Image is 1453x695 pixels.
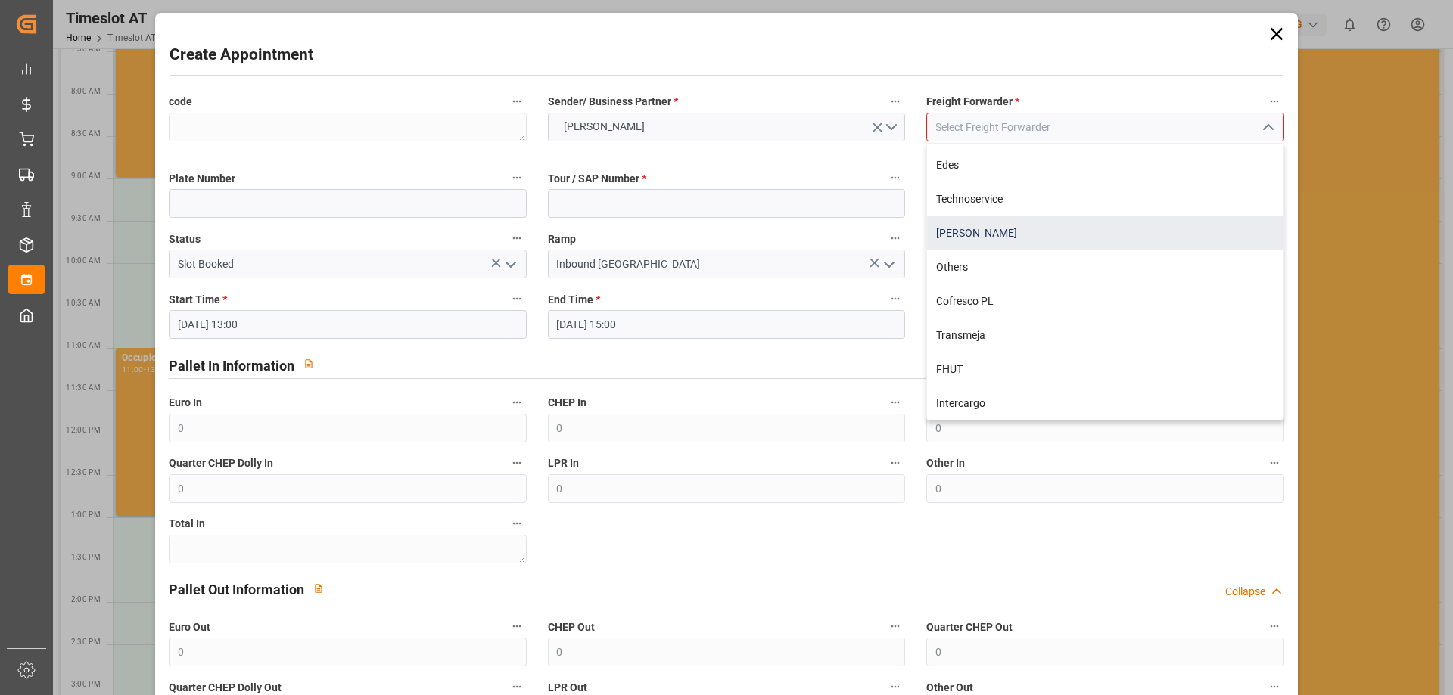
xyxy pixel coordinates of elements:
[926,455,965,471] span: Other In
[927,182,1283,216] div: Technoservice
[885,289,905,309] button: End Time *
[548,310,905,339] input: DD.MM.YYYY HH:MM
[927,148,1283,182] div: Edes
[548,231,576,247] span: Ramp
[927,386,1283,420] div: Intercargo
[556,119,652,135] span: [PERSON_NAME]
[926,619,1013,635] span: Quarter CHEP Out
[885,92,905,111] button: Sender/ Business Partner *
[507,92,527,111] button: code
[507,513,527,533] button: Total In
[169,250,526,278] input: Type to search/select
[169,619,210,635] span: Euro Out
[885,453,905,473] button: LPR In
[507,168,527,188] button: Plate Number
[507,289,527,309] button: Start Time *
[548,292,600,308] span: End Time
[507,616,527,636] button: Euro Out
[927,284,1283,318] div: Cofresco PL
[169,395,202,411] span: Euro In
[1255,116,1278,139] button: close menu
[507,453,527,473] button: Quarter CHEP Dolly In
[1265,92,1284,111] button: Freight Forwarder *
[548,94,678,110] span: Sender/ Business Partner
[1225,584,1265,600] div: Collapse
[885,616,905,636] button: CHEP Out
[507,228,527,248] button: Status
[507,392,527,412] button: Euro In
[548,395,586,411] span: CHEP In
[169,171,235,187] span: Plate Number
[877,253,900,276] button: open menu
[169,292,227,308] span: Start Time
[927,216,1283,250] div: [PERSON_NAME]
[169,94,192,110] span: code
[927,250,1283,284] div: Others
[548,619,595,635] span: CHEP Out
[498,253,521,276] button: open menu
[548,171,646,187] span: Tour / SAP Number
[926,94,1019,110] span: Freight Forwarder
[170,43,313,67] h2: Create Appointment
[169,516,205,532] span: Total In
[548,455,579,471] span: LPR In
[548,113,905,141] button: open menu
[885,228,905,248] button: Ramp
[926,113,1283,141] input: Select Freight Forwarder
[885,168,905,188] button: Tour / SAP Number *
[548,250,905,278] input: Type to search/select
[1265,453,1284,473] button: Other In
[294,349,323,378] button: View description
[169,455,273,471] span: Quarter CHEP Dolly In
[927,352,1283,386] div: FHUT
[169,355,294,376] h2: Pallet In Information
[169,231,201,247] span: Status
[169,310,526,339] input: DD.MM.YYYY HH:MM
[1265,616,1284,636] button: Quarter CHEP Out
[885,392,905,412] button: CHEP In
[304,574,333,603] button: View description
[169,579,304,600] h2: Pallet Out Information
[927,318,1283,352] div: Transmeja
